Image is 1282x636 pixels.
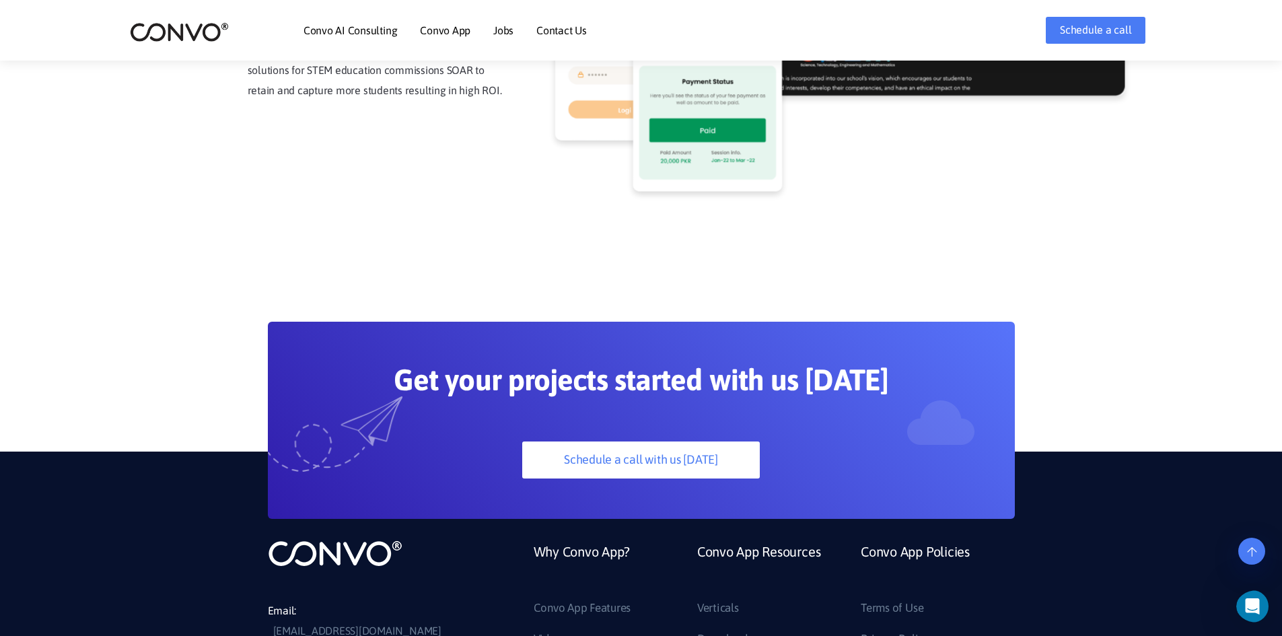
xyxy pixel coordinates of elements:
[130,22,229,42] img: logo_2.png
[493,25,513,36] a: Jobs
[536,25,587,36] a: Contact Us
[861,539,970,598] a: Convo App Policies
[420,25,470,36] a: Convo App
[697,598,739,619] a: Verticals
[1046,17,1145,44] a: Schedule a call
[1236,590,1278,623] iframe: Intercom live chat
[522,441,760,479] a: Schedule a call with us [DATE]
[304,25,397,36] a: Convo AI Consulting
[534,539,631,598] a: Why Convo App?
[332,362,951,408] h2: Get your projects started with us [DATE]
[697,539,820,598] a: Convo App Resources
[268,539,402,567] img: logo_not_found
[534,598,631,619] a: Convo App Features
[861,598,923,619] a: Terms of Use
